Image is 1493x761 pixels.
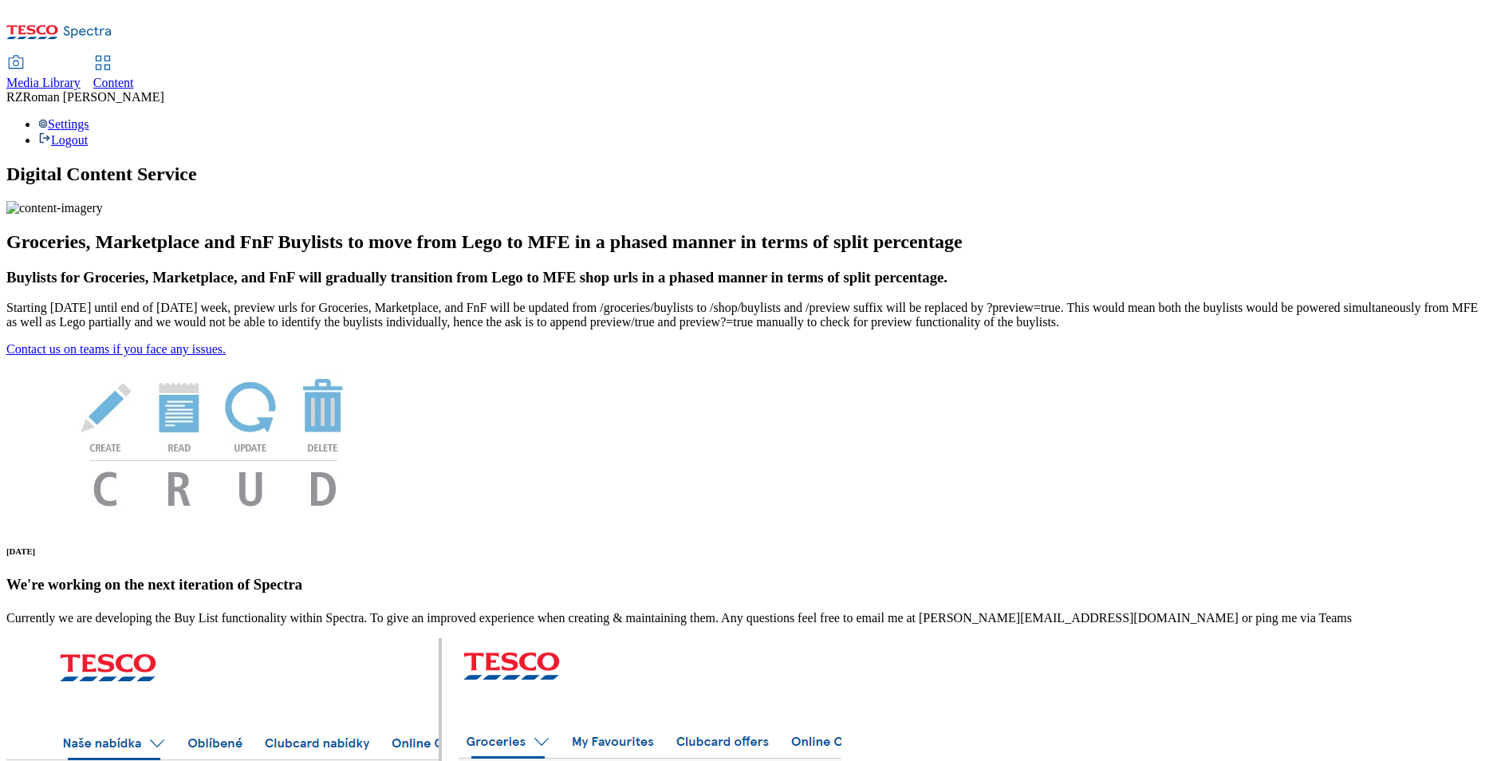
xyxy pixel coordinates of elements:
[6,76,81,89] span: Media Library
[6,611,1487,625] p: Currently we are developing the Buy List functionality within Spectra. To give an improved experi...
[6,164,1487,185] h1: Digital Content Service
[6,546,1487,556] h6: [DATE]
[22,90,163,104] span: Roman [PERSON_NAME]
[38,117,89,131] a: Settings
[6,90,22,104] span: RZ
[6,301,1487,329] p: Starting [DATE] until end of [DATE] week, preview urls for Groceries, Marketplace, and FnF will b...
[6,269,1487,286] h3: Buylists for Groceries, Marketplace, and FnF will gradually transition from Lego to MFE shop urls...
[93,57,134,90] a: Content
[6,576,1487,593] h3: We're working on the next iteration of Spectra
[6,342,226,356] a: Contact us on teams if you face any issues.
[93,76,134,89] span: Content
[38,133,88,147] a: Logout
[6,201,103,215] img: content-imagery
[6,57,81,90] a: Media Library
[6,357,421,523] img: News Image
[6,231,1487,253] h2: Groceries, Marketplace and FnF Buylists to move from Lego to MFE in a phased manner in terms of s...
